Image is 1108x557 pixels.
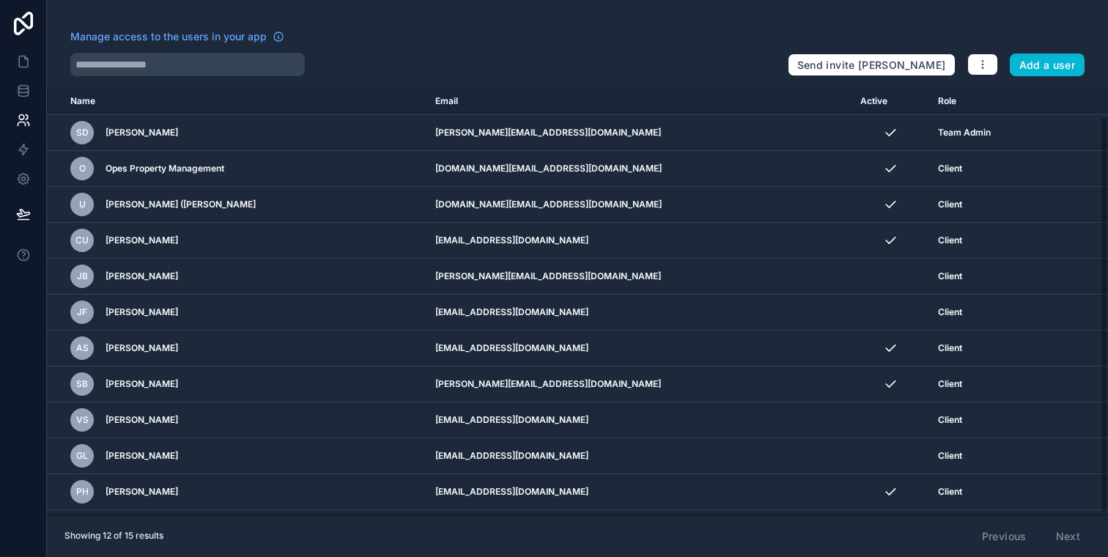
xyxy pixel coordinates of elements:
span: Client [938,306,962,318]
span: [PERSON_NAME] [106,127,178,139]
span: Client [938,342,962,354]
span: Client [938,378,962,390]
div: scrollable content [47,88,1108,514]
span: [PERSON_NAME] [106,235,178,246]
td: [PERSON_NAME][EMAIL_ADDRESS][DOMAIN_NAME] [426,259,852,295]
span: Opes Property Management [106,163,224,174]
th: Active [852,88,929,115]
span: Client [938,235,962,246]
td: [EMAIL_ADDRESS][DOMAIN_NAME] [426,510,852,546]
span: [PERSON_NAME] [106,414,178,426]
span: [PERSON_NAME] [106,306,178,318]
span: PH [76,486,89,498]
span: [PERSON_NAME] ([PERSON_NAME] [106,199,256,210]
td: [DOMAIN_NAME][EMAIL_ADDRESS][DOMAIN_NAME] [426,187,852,223]
span: SD [76,127,89,139]
td: [EMAIL_ADDRESS][DOMAIN_NAME] [426,474,852,510]
span: Client [938,486,962,498]
th: Name [47,88,426,115]
span: Team Admin [938,127,991,139]
span: CU [75,235,89,246]
span: JB [77,270,88,282]
td: [PERSON_NAME][EMAIL_ADDRESS][DOMAIN_NAME] [426,366,852,402]
span: VS [76,414,89,426]
span: Client [938,450,962,462]
span: [PERSON_NAME] [106,270,178,282]
td: [EMAIL_ADDRESS][DOMAIN_NAME] [426,295,852,331]
a: Manage access to the users in your app [70,29,284,44]
span: Client [938,199,962,210]
td: [EMAIL_ADDRESS][DOMAIN_NAME] [426,402,852,438]
span: Client [938,163,962,174]
span: Showing 12 of 15 results [64,530,163,542]
span: [PERSON_NAME] [106,378,178,390]
td: [PERSON_NAME][EMAIL_ADDRESS][DOMAIN_NAME] [426,115,852,151]
span: SB [76,378,88,390]
span: Manage access to the users in your app [70,29,267,44]
button: Add a user [1010,54,1085,77]
td: [EMAIL_ADDRESS][DOMAIN_NAME] [426,438,852,474]
td: [EMAIL_ADDRESS][DOMAIN_NAME] [426,331,852,366]
span: Client [938,270,962,282]
span: GL [76,450,88,462]
span: O [79,163,86,174]
span: JF [77,306,87,318]
span: [PERSON_NAME] [106,342,178,354]
span: Client [938,414,962,426]
td: [DOMAIN_NAME][EMAIL_ADDRESS][DOMAIN_NAME] [426,151,852,187]
span: [PERSON_NAME] [106,450,178,462]
button: Send invite [PERSON_NAME] [788,54,956,77]
span: [PERSON_NAME] [106,486,178,498]
span: AS [76,342,89,354]
th: Role [929,88,1052,115]
td: [EMAIL_ADDRESS][DOMAIN_NAME] [426,223,852,259]
th: Email [426,88,852,115]
span: U [79,199,86,210]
